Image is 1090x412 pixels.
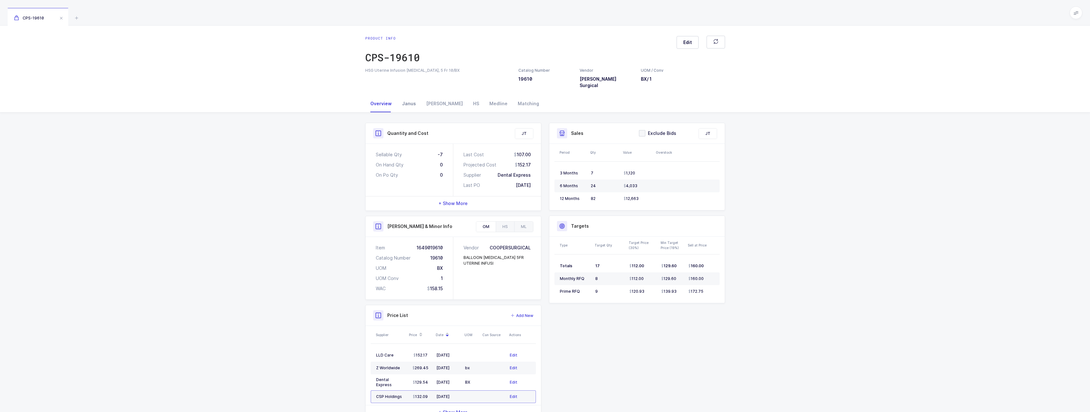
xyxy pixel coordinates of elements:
div: Z Worldwide [376,365,404,371]
div: BX [437,265,443,271]
span: 120.93 [629,289,644,294]
button: Edit [677,36,699,49]
span: CPS-19610 [14,16,44,20]
span: 4,033 [624,183,637,188]
span: 152.17 [413,353,427,358]
h3: BX [641,76,664,82]
button: Edit [510,352,517,358]
span: 129.54 [413,380,428,385]
span: 112.00 [629,263,644,269]
div: HSG Uterine Infusion [MEDICAL_DATA], 5 Fr 10/BX [365,68,511,73]
div: HS [496,222,514,232]
span: 8 [595,276,598,281]
div: 152.17 [515,162,531,168]
div: BX [465,380,478,385]
div: On Po Qty [376,172,398,178]
div: Sell at Price [688,243,718,248]
h3: Sales [571,130,583,136]
div: UOM [376,265,386,271]
div: Target Price (30%) [629,240,657,250]
div: JT [515,129,533,139]
span: 160.00 [688,276,704,281]
div: Dental Express [376,377,404,387]
span: 7 [591,171,593,175]
span: 139.93 [661,289,677,294]
span: + Show More [439,200,468,207]
div: [PERSON_NAME] [421,95,468,112]
h3: Quantity and Cost [387,130,428,136]
span: 160.00 [688,263,704,269]
div: 107.00 [514,151,531,158]
span: 172.75 [688,289,703,294]
div: [DATE] [436,380,460,385]
span: Edit [683,39,692,46]
h3: Targets [571,223,589,229]
span: Prime RFQ [560,289,580,294]
span: Add New [516,313,533,319]
div: Date [436,329,461,340]
div: COOPERSURGICAL [490,245,531,251]
div: Can Source [482,332,505,337]
div: Vendor [580,68,633,73]
div: + Show More [366,196,541,210]
span: 9 [595,289,598,294]
div: Overview [365,95,397,112]
div: OM [476,222,496,232]
button: Edit [510,365,517,371]
div: Price [409,329,432,340]
div: UOM Conv [376,275,399,282]
button: Edit [510,394,517,400]
div: Product info [365,36,420,41]
span: Monthly RFQ [560,276,584,281]
span: 17 [595,263,600,268]
div: [DATE] [436,365,460,371]
div: On Hand Qty [376,162,404,168]
div: 12 Months [560,196,586,201]
span: 129.60 [661,276,676,281]
div: Last Cost [463,151,484,158]
div: UOM [464,332,478,337]
div: 0 [440,172,443,178]
div: Medline [484,95,513,112]
div: HS [468,95,484,112]
div: Projected Cost [463,162,496,168]
span: 132.09 [413,394,428,399]
div: Last PO [463,182,480,188]
span: Totals [560,263,572,268]
div: WAC [376,285,386,292]
div: Target Qty [595,243,625,248]
div: 6 Months [560,183,586,188]
div: Value [623,150,652,155]
div: Sellable Qty [376,151,402,158]
span: / 1 [647,76,652,82]
span: 1,120 [624,171,635,176]
div: [DATE] [436,353,460,358]
div: Actions [509,332,534,337]
div: Type [560,243,591,248]
div: Supplier [463,172,481,178]
div: CSP Holdings [376,394,404,399]
div: 0 [440,162,443,168]
div: Matching [513,95,544,112]
span: 24 [591,183,596,188]
span: 129.60 [661,263,677,269]
div: Min Target Price (19%) [661,240,684,250]
h3: [PERSON_NAME] & Minor Info [387,223,452,230]
div: Janus [397,95,421,112]
h3: Price List [387,312,408,319]
div: LLD Care [376,353,404,358]
span: 112.00 [629,276,644,281]
div: 3 Months [560,171,586,176]
div: Qty [590,150,619,155]
div: 158.15 [427,285,443,292]
div: Dental Express [498,172,531,178]
div: bx [465,365,478,371]
h3: [PERSON_NAME] Surgical [580,76,633,89]
div: JT [699,129,717,139]
button: Add New [511,313,533,319]
div: Period [560,150,586,155]
div: UOM / Conv [641,68,664,73]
